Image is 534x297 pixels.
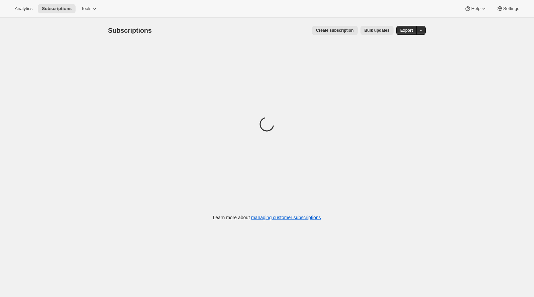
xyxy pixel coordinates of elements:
[400,28,413,33] span: Export
[15,6,32,11] span: Analytics
[11,4,36,13] button: Analytics
[108,27,152,34] span: Subscriptions
[81,6,91,11] span: Tools
[312,26,358,35] button: Create subscription
[213,214,321,221] p: Learn more about
[493,4,523,13] button: Settings
[38,4,76,13] button: Subscriptions
[364,28,390,33] span: Bulk updates
[42,6,72,11] span: Subscriptions
[471,6,480,11] span: Help
[503,6,519,11] span: Settings
[460,4,491,13] button: Help
[77,4,102,13] button: Tools
[251,215,321,220] a: managing customer subscriptions
[316,28,354,33] span: Create subscription
[396,26,417,35] button: Export
[360,26,394,35] button: Bulk updates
